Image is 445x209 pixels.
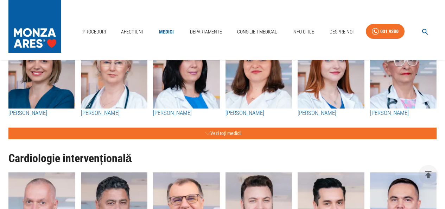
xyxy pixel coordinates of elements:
[419,165,438,184] button: delete
[81,31,148,109] img: Dr. Dana Constantinescu
[153,109,220,118] a: [PERSON_NAME]
[225,31,292,109] img: Dr. Raluca Naidin
[8,152,437,165] h1: Cardiologie intervențională
[80,25,109,39] a: Proceduri
[225,109,292,118] a: [PERSON_NAME]
[234,25,280,39] a: Consilier Medical
[370,109,437,118] a: [PERSON_NAME]
[153,31,220,109] img: Dr. Alexandra Postu
[187,25,225,39] a: Departamente
[380,27,399,36] div: 031 9300
[155,25,178,39] a: Medici
[81,109,148,118] a: [PERSON_NAME]
[366,24,405,39] a: 031 9300
[8,109,75,118] a: [PERSON_NAME]
[8,128,437,139] button: Vezi toți medicii
[298,109,364,118] a: [PERSON_NAME]
[290,25,317,39] a: Info Utile
[370,31,437,109] img: Dr. Mihaela Rugină
[327,25,356,39] a: Despre Noi
[8,31,75,109] img: Dr. Silvia Deaconu
[118,25,146,39] a: Afecțiuni
[298,31,364,109] img: Dr. Irina Macovei Dorobanțu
